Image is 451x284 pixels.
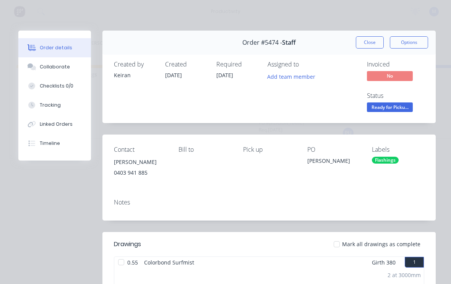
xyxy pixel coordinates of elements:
[18,134,91,153] button: Timeline
[282,39,296,46] span: Staff
[114,61,156,68] div: Created by
[268,61,344,68] div: Assigned to
[114,240,141,249] div: Drawings
[18,38,91,57] button: Order details
[114,146,166,153] div: Contact
[388,271,421,279] div: 2 at 3000mm
[307,146,360,153] div: PO
[405,257,424,268] button: 1
[216,61,258,68] div: Required
[18,76,91,96] button: Checklists 0/0
[372,146,424,153] div: Labels
[367,92,424,99] div: Status
[372,157,399,164] div: Flashings
[40,83,73,89] div: Checklists 0/0
[390,36,428,49] button: Options
[372,257,396,268] span: Girth 380
[243,146,295,153] div: Pick up
[263,71,320,81] button: Add team member
[165,71,182,79] span: [DATE]
[367,71,413,81] span: No
[18,96,91,115] button: Tracking
[114,199,424,206] div: Notes
[268,71,320,81] button: Add team member
[307,157,360,167] div: [PERSON_NAME]
[40,44,72,51] div: Order details
[18,115,91,134] button: Linked Orders
[114,167,166,178] div: 0403 941 885
[356,36,384,49] button: Close
[242,39,282,46] span: Order #5474 -
[367,102,413,114] button: Ready for Picku...
[40,121,73,128] div: Linked Orders
[367,61,424,68] div: Invoiced
[40,140,60,147] div: Timeline
[114,71,156,79] div: Keiran
[141,257,197,268] span: Colorbond Surfmist
[367,102,413,112] span: Ready for Picku...
[165,61,207,68] div: Created
[18,57,91,76] button: Collaborate
[178,146,231,153] div: Bill to
[114,157,166,167] div: [PERSON_NAME]
[342,240,420,248] span: Mark all drawings as complete
[40,102,61,109] div: Tracking
[40,63,70,70] div: Collaborate
[124,257,141,268] span: 0.55
[216,71,233,79] span: [DATE]
[114,157,166,181] div: [PERSON_NAME]0403 941 885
